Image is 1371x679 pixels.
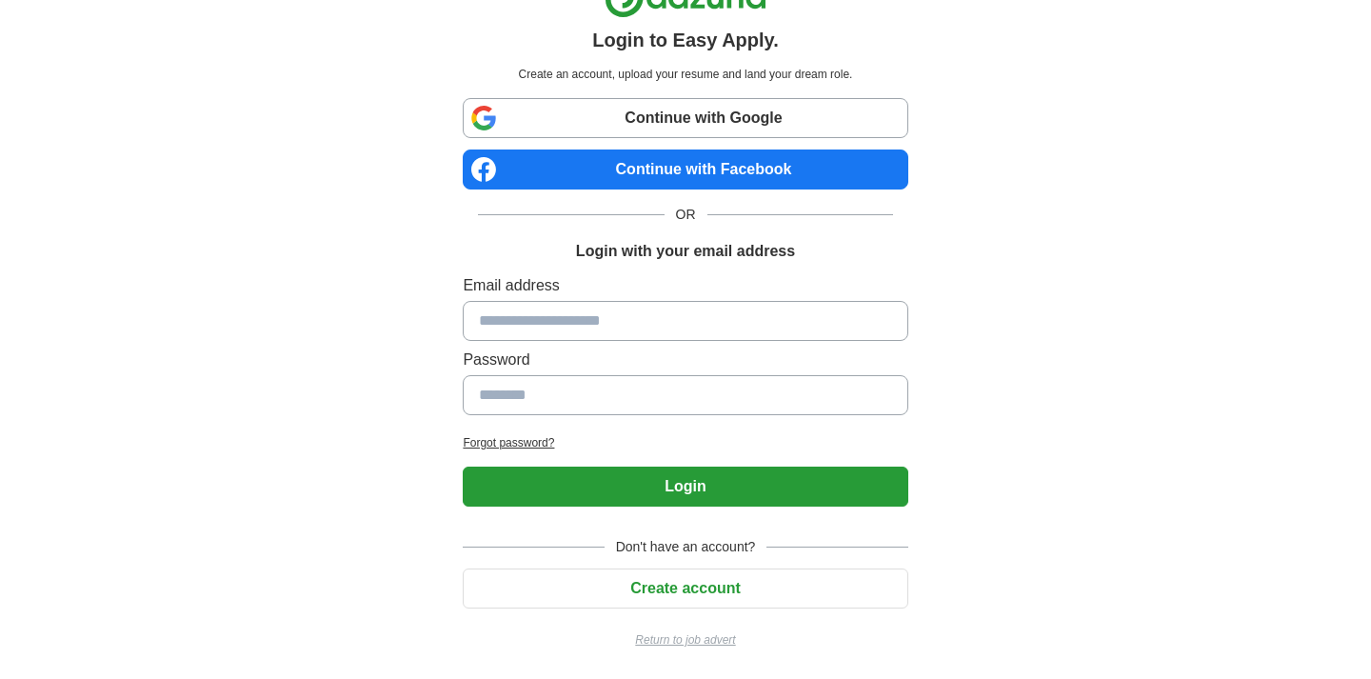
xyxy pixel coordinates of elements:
button: Create account [463,569,907,609]
button: Login [463,467,907,507]
a: Continue with Google [463,98,907,138]
a: Return to job advert [463,631,907,649]
label: Password [463,349,907,371]
h1: Login with your email address [576,240,795,263]
span: Don't have an account? [605,537,767,557]
label: Email address [463,274,907,297]
span: OR [665,205,707,225]
h1: Login to Easy Apply. [592,26,779,54]
a: Forgot password? [463,434,907,451]
a: Continue with Facebook [463,150,907,190]
a: Create account [463,580,907,596]
p: Create an account, upload your resume and land your dream role. [467,66,904,83]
